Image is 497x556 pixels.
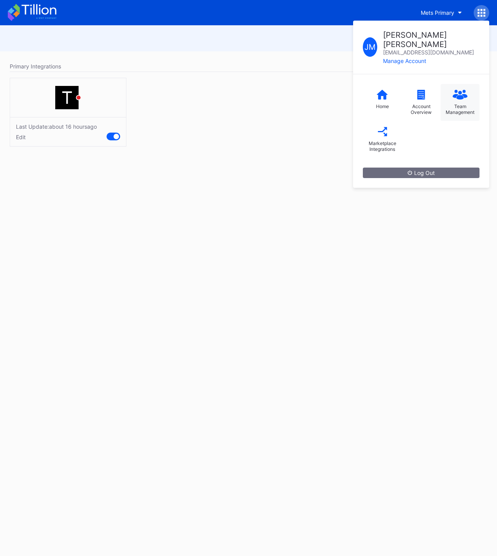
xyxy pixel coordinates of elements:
div: Home [376,103,389,109]
div: Edit [16,134,97,140]
div: Marketplace Integrations [367,140,398,152]
div: J M [363,37,377,57]
div: Team Management [444,103,476,115]
div: Last Update: about 16 hours ago [16,123,97,130]
div: Account Overview [406,103,437,115]
div: [PERSON_NAME] [PERSON_NAME] [383,30,479,49]
div: Mets Primary [421,9,454,16]
div: Primary Integrations [10,61,487,72]
div: Manage Account [383,58,479,64]
div: Log Out [408,170,435,176]
div: [EMAIL_ADDRESS][DOMAIN_NAME] [383,49,479,56]
button: Mets Primary [415,5,468,20]
button: Log Out [363,168,479,178]
img: ticketsCom.svg [29,86,107,109]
